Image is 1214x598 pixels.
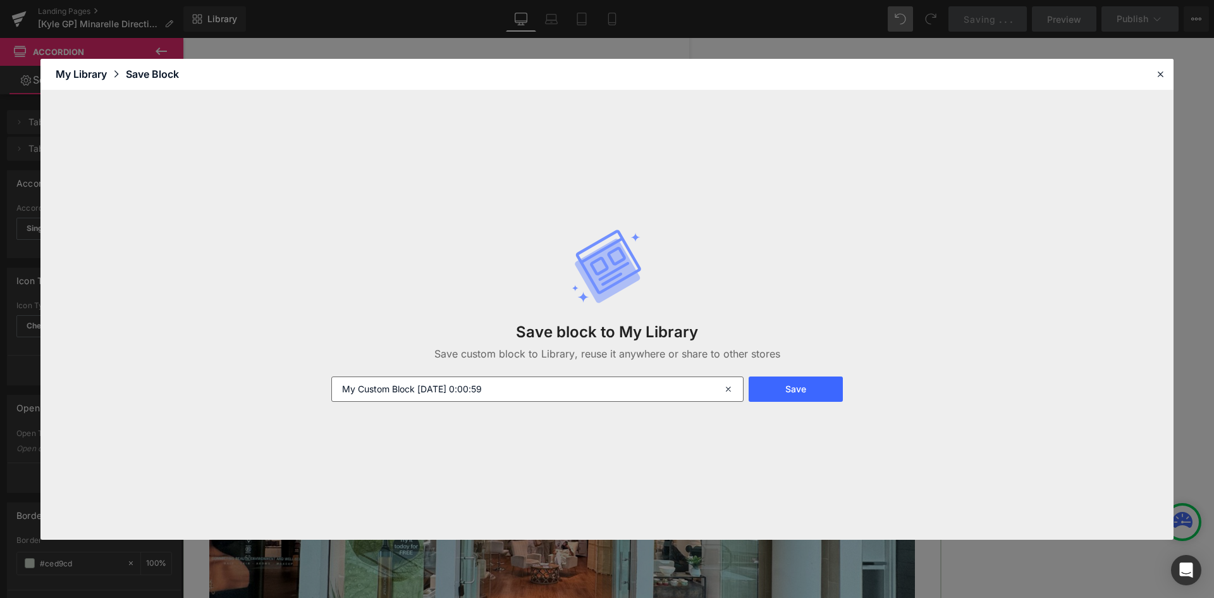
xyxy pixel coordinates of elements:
[331,377,744,402] input: Enter your custom Block name
[56,66,126,82] div: My Library
[402,346,812,361] p: Save custom block to Library, reuse it anywhere or share to other stores
[126,66,179,82] div: Save Block
[402,323,812,341] h3: Save block to My Library
[152,146,226,165] strong: PARKING
[749,377,843,402] button: Save
[521,146,620,165] strong: DIRECTIONS
[1171,555,1201,585] div: Open Intercom Messenger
